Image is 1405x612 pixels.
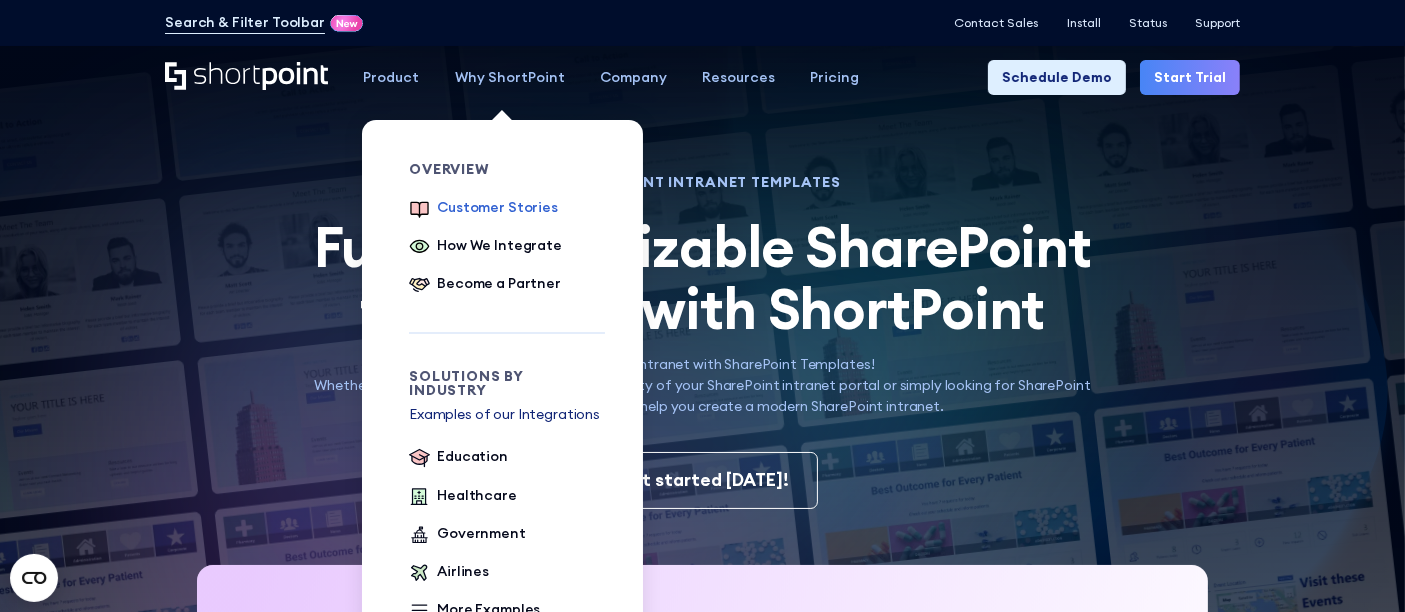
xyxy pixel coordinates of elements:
[165,62,328,92] a: Home
[1305,516,1405,612] iframe: Chat Widget
[437,485,517,506] div: Healthcare
[587,452,818,508] a: Get started [DATE]!
[792,60,876,95] a: Pricing
[1129,16,1167,30] a: Status
[409,197,558,221] a: Customer Stories
[437,60,582,95] a: Why ShortPoint
[10,554,58,602] button: Open CMP widget
[409,523,526,547] a: Government
[346,60,437,95] a: Product
[165,12,325,33] a: Search & Filter Toolbar
[437,235,562,256] div: How We Integrate
[409,162,605,176] div: Overview
[364,67,420,88] div: Product
[1195,16,1240,30] a: Support
[409,446,508,470] a: Education
[314,211,1091,344] span: Fully customizable SharePoint templates with ShortPoint
[409,561,489,585] a: Airlines
[437,446,508,467] div: Education
[616,467,789,493] div: Get started [DATE]!
[810,67,859,88] div: Pricing
[292,176,1114,189] h1: SHAREPOINT INTRANET TEMPLATES
[437,561,489,582] div: Airlines
[437,523,526,544] div: Government
[988,60,1126,95] a: Schedule Demo
[455,67,565,88] div: Why ShortPoint
[600,67,667,88] div: Company
[409,273,561,297] a: Become a Partner
[582,60,684,95] a: Company
[702,67,775,88] div: Resources
[292,354,1114,417] p: Transform your Intranet with SharePoint Templates! Whether you're looking to improve the function...
[409,235,562,259] a: How We Integrate
[955,16,1039,30] a: Contact Sales
[437,197,558,218] div: Customer Stories
[409,404,605,425] p: Examples of our Integrations
[409,485,517,509] a: Healthcare
[437,273,561,294] div: Become a Partner
[1140,60,1240,95] a: Start Trial
[684,60,792,95] a: Resources
[1067,16,1101,30] a: Install
[409,369,605,397] div: Solutions by Industry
